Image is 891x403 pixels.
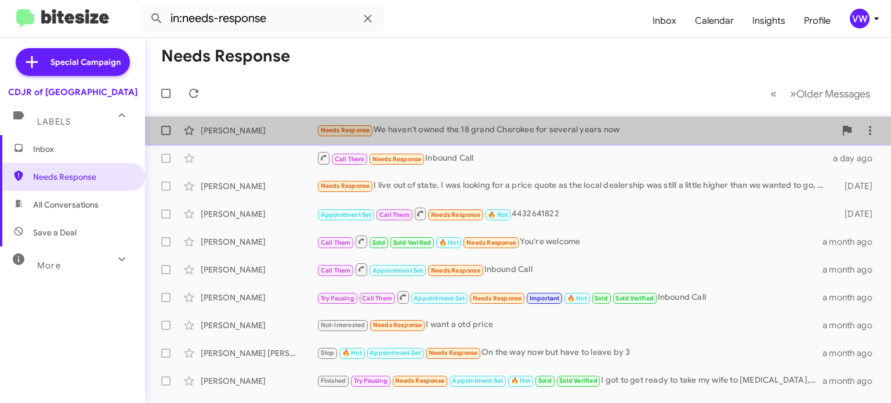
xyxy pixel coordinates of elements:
span: Call Them [321,267,351,274]
div: [DATE] [830,208,882,220]
span: Older Messages [796,88,870,100]
span: Inbox [33,143,132,155]
div: I got to get ready to take my wife to [MEDICAL_DATA], will see you later!!! [317,374,823,387]
span: Call Them [321,239,351,246]
h1: Needs Response [161,47,290,66]
span: 🔥 Hot [511,377,531,384]
span: Needs Response [33,171,132,183]
div: [PERSON_NAME] [201,320,317,331]
span: » [790,86,796,101]
button: vw [840,9,878,28]
span: Important [530,295,560,302]
span: Special Campaign [50,56,121,68]
span: Sold [595,295,608,302]
div: a month ago [823,292,882,303]
span: Try Pausing [321,295,354,302]
div: [PERSON_NAME] [201,208,317,220]
div: Inbound Call [317,151,830,165]
span: 🔥 Hot [342,349,362,357]
span: Appointment Set [372,267,423,274]
span: Appointment Set [321,211,372,219]
span: « [770,86,777,101]
span: Needs Response [466,239,516,246]
div: Inbound Call [317,290,823,304]
div: [PERSON_NAME] [201,180,317,192]
span: Finished [321,377,346,384]
div: a day ago [830,153,882,164]
span: Call Them [335,155,365,163]
span: Needs Response [321,182,370,190]
div: [PERSON_NAME] [201,292,317,303]
div: a month ago [823,375,882,387]
span: Call Them [362,295,392,302]
div: a month ago [823,320,882,331]
span: Needs Response [395,377,444,384]
span: Needs Response [473,295,522,302]
span: Appointment Set [370,349,421,357]
div: I want a otd price [317,318,823,332]
a: Inbox [643,4,686,38]
span: Sold Verified [393,239,432,246]
a: Profile [795,4,840,38]
div: 4432641822 [317,206,830,221]
span: Try Pausing [354,377,387,384]
div: CDJR of [GEOGRAPHIC_DATA] [8,86,137,98]
div: a month ago [823,264,882,275]
span: Appointment Set [414,295,465,302]
div: a month ago [823,236,882,248]
a: Calendar [686,4,743,38]
div: [PERSON_NAME] [201,125,317,136]
span: Sold Verified [615,295,654,302]
span: Appointment Set [452,377,503,384]
span: All Conversations [33,199,99,210]
span: Labels [37,117,71,127]
div: [PERSON_NAME] [201,264,317,275]
div: [PERSON_NAME] [201,375,317,387]
div: On the way now but have to leave by 3 [317,346,823,360]
span: Needs Response [373,321,422,329]
div: We haven't owned the 18 grand Cherokee for several years now [317,124,835,137]
div: vw [850,9,870,28]
button: Next [783,82,877,106]
span: Needs Response [372,155,422,163]
div: [PERSON_NAME] [201,236,317,248]
span: 🔥 Hot [439,239,459,246]
span: Needs Response [431,267,480,274]
span: Not-Interested [321,321,365,329]
span: Stop [321,349,335,357]
span: Sold Verified [559,377,597,384]
span: Call Them [379,211,410,219]
div: [PERSON_NAME] [PERSON_NAME] [201,347,317,359]
span: More [37,260,61,271]
div: I live out of state. I was looking for a price quote as the local dealership was still a little h... [317,179,830,193]
span: Needs Response [321,126,370,134]
div: [DATE] [830,180,882,192]
span: Sold [538,377,552,384]
span: Save a Deal [33,227,77,238]
button: Previous [763,82,784,106]
a: Insights [743,4,795,38]
span: Needs Response [429,349,478,357]
span: Needs Response [431,211,480,219]
span: Sold [372,239,386,246]
div: a month ago [823,347,882,359]
div: You're welcome [317,234,823,249]
div: Inbound Call [317,262,823,277]
a: Special Campaign [16,48,130,76]
span: 🔥 Hot [567,295,587,302]
input: Search [140,5,384,32]
nav: Page navigation example [764,82,877,106]
span: 🔥 Hot [488,211,508,219]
